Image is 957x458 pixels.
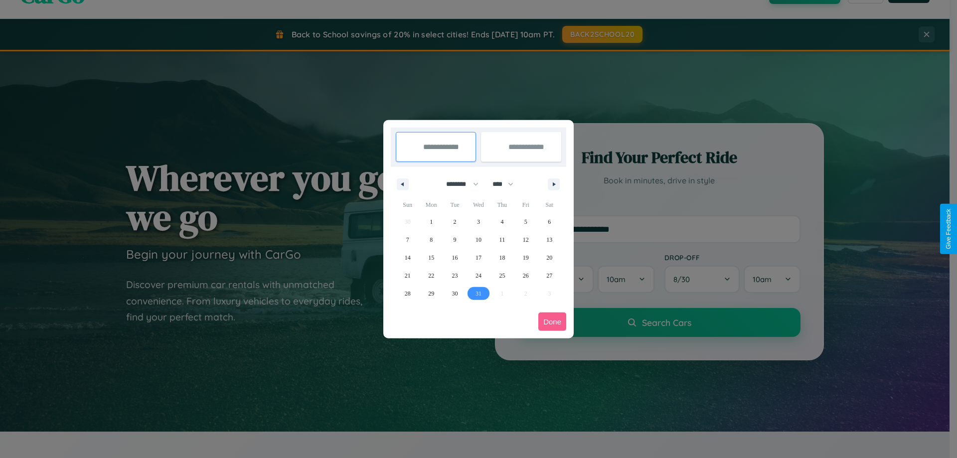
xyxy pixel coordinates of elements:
button: 11 [490,231,514,249]
button: 17 [467,249,490,267]
button: 7 [396,231,419,249]
span: Tue [443,197,467,213]
button: 6 [538,213,561,231]
span: 21 [405,267,411,285]
button: 29 [419,285,443,303]
button: 16 [443,249,467,267]
button: 26 [514,267,537,285]
button: 1 [419,213,443,231]
span: 4 [500,213,503,231]
span: 6 [548,213,551,231]
span: 17 [476,249,481,267]
button: 14 [396,249,419,267]
button: Done [538,312,566,331]
span: 27 [546,267,552,285]
span: Sun [396,197,419,213]
span: Fri [514,197,537,213]
span: 13 [546,231,552,249]
button: 4 [490,213,514,231]
span: 10 [476,231,481,249]
span: 24 [476,267,481,285]
button: 9 [443,231,467,249]
button: 8 [419,231,443,249]
span: 28 [405,285,411,303]
button: 3 [467,213,490,231]
span: 12 [523,231,529,249]
span: 14 [405,249,411,267]
span: 16 [452,249,458,267]
span: 2 [454,213,457,231]
button: 18 [490,249,514,267]
span: 20 [546,249,552,267]
span: 9 [454,231,457,249]
span: 23 [452,267,458,285]
span: Mon [419,197,443,213]
span: 1 [430,213,433,231]
span: 3 [477,213,480,231]
button: 20 [538,249,561,267]
span: 7 [406,231,409,249]
span: 29 [428,285,434,303]
button: 30 [443,285,467,303]
span: 18 [499,249,505,267]
button: 21 [396,267,419,285]
button: 27 [538,267,561,285]
button: 28 [396,285,419,303]
button: 12 [514,231,537,249]
span: 30 [452,285,458,303]
span: Sat [538,197,561,213]
span: 19 [523,249,529,267]
button: 19 [514,249,537,267]
span: 11 [499,231,505,249]
button: 5 [514,213,537,231]
span: Thu [490,197,514,213]
button: 13 [538,231,561,249]
div: Give Feedback [945,209,952,249]
button: 24 [467,267,490,285]
button: 31 [467,285,490,303]
span: 31 [476,285,481,303]
button: 25 [490,267,514,285]
button: 15 [419,249,443,267]
button: 10 [467,231,490,249]
span: 8 [430,231,433,249]
span: 15 [428,249,434,267]
span: Wed [467,197,490,213]
button: 2 [443,213,467,231]
span: 26 [523,267,529,285]
button: 22 [419,267,443,285]
span: 25 [499,267,505,285]
button: 23 [443,267,467,285]
span: 22 [428,267,434,285]
span: 5 [524,213,527,231]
